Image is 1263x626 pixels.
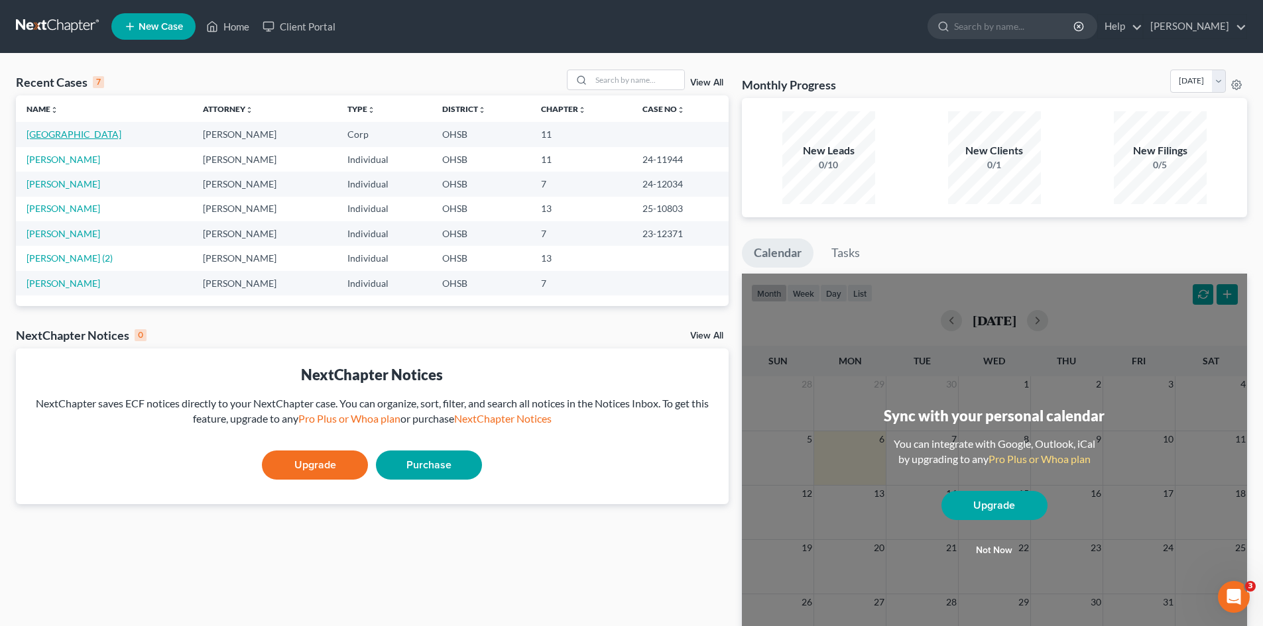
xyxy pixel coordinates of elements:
i: unfold_more [367,106,375,114]
div: New Leads [782,143,875,158]
a: Districtunfold_more [442,104,486,114]
a: Pro Plus or Whoa plan [298,412,400,425]
a: Pro Plus or Whoa plan [989,452,1091,465]
i: unfold_more [245,106,253,114]
td: OHSB [432,172,530,196]
div: NextChapter Notices [27,364,718,385]
a: [PERSON_NAME] [27,228,100,239]
iframe: Intercom live chat [1218,581,1250,613]
td: 7 [530,221,631,246]
div: NextChapter saves ECF notices directly to your NextChapter case. You can organize, sort, filter, ... [27,396,718,427]
a: [PERSON_NAME] [27,203,100,214]
td: Individual [337,271,432,295]
a: Help [1098,15,1142,38]
td: OHSB [432,246,530,270]
td: 11 [530,122,631,146]
a: Upgrade [941,491,1048,520]
a: [PERSON_NAME] (2) [27,252,113,264]
td: OHSB [432,271,530,295]
td: Individual [337,197,432,221]
a: Home [200,15,256,38]
td: Corp [337,122,432,146]
a: NextChapter Notices [454,412,552,425]
a: Attorneyunfold_more [203,104,253,114]
a: Tasks [819,238,872,268]
h3: Monthly Progress [742,77,836,93]
a: [GEOGRAPHIC_DATA] [27,129,121,140]
div: 0/5 [1114,158,1207,172]
td: [PERSON_NAME] [192,246,337,270]
a: Client Portal [256,15,342,38]
td: 23-12371 [632,221,729,246]
td: 7 [530,271,631,295]
a: Purchase [376,450,482,480]
a: Upgrade [262,450,368,480]
td: 13 [530,246,631,270]
td: Individual [337,147,432,172]
i: unfold_more [677,106,685,114]
a: Chapterunfold_more [541,104,586,114]
a: [PERSON_NAME] [27,278,100,289]
a: [PERSON_NAME] [1144,15,1246,38]
a: [PERSON_NAME] [27,178,100,189]
div: 0/1 [948,158,1041,172]
td: 24-12034 [632,172,729,196]
div: 7 [93,76,104,88]
td: [PERSON_NAME] [192,172,337,196]
td: [PERSON_NAME] [192,197,337,221]
td: OHSB [432,221,530,246]
td: Individual [337,172,432,196]
td: [PERSON_NAME] [192,147,337,172]
a: Typeunfold_more [347,104,375,114]
a: Calendar [742,238,813,268]
td: [PERSON_NAME] [192,122,337,146]
a: View All [690,331,723,340]
a: View All [690,78,723,87]
td: 11 [530,147,631,172]
input: Search by name... [591,70,684,89]
i: unfold_more [478,106,486,114]
a: Nameunfold_more [27,104,58,114]
i: unfold_more [578,106,586,114]
td: 24-11944 [632,147,729,172]
div: NextChapter Notices [16,327,147,343]
td: 7 [530,172,631,196]
td: [PERSON_NAME] [192,221,337,246]
div: 0/10 [782,158,875,172]
button: Not now [941,537,1048,564]
div: New Filings [1114,143,1207,158]
div: Recent Cases [16,74,104,90]
div: You can integrate with Google, Outlook, iCal by upgrading to any [888,437,1101,467]
a: [PERSON_NAME] [27,154,100,165]
td: 25-10803 [632,197,729,221]
td: Individual [337,221,432,246]
span: New Case [139,22,183,32]
td: [PERSON_NAME] [192,271,337,295]
input: Search by name... [954,14,1075,38]
td: OHSB [432,147,530,172]
div: Sync with your personal calendar [884,405,1105,426]
div: New Clients [948,143,1041,158]
td: 13 [530,197,631,221]
td: Individual [337,246,432,270]
span: 3 [1245,581,1256,592]
a: Case Nounfold_more [642,104,685,114]
td: OHSB [432,197,530,221]
i: unfold_more [50,106,58,114]
div: 0 [135,329,147,341]
td: OHSB [432,122,530,146]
